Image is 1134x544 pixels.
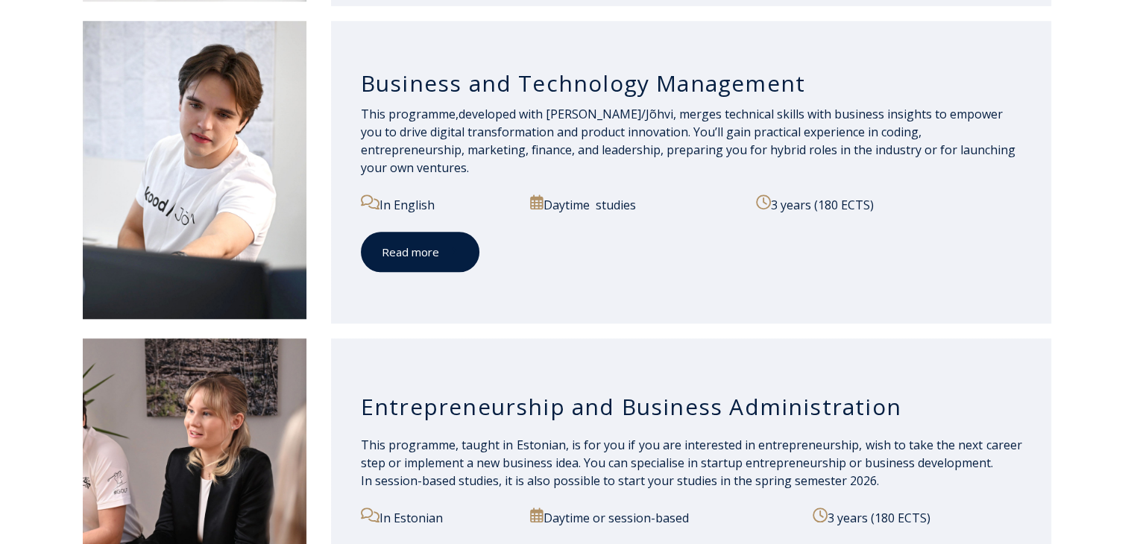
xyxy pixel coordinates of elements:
a: Read more [361,232,479,273]
p: 3 years (180 ECTS) [813,507,1021,527]
p: developed with [PERSON_NAME]/Jõhvi, merges technical skills with business insights to empower you... [361,105,1022,177]
img: Business and Technology Management [83,21,306,319]
p: Daytime studies [530,194,739,214]
p: In English [361,194,514,214]
span: This programme, taught in Estonian, is for you if you are interested in entrepreneurship, wish to... [361,437,1022,489]
p: In Estonian [361,507,514,527]
p: Daytime or session-based [530,507,796,527]
p: 3 years (180 ECTS) [756,194,1021,214]
h3: Entrepreneurship and Business Administration [361,393,1022,421]
span: This programme, [361,106,459,122]
h3: Business and Technology Management [361,69,1022,98]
